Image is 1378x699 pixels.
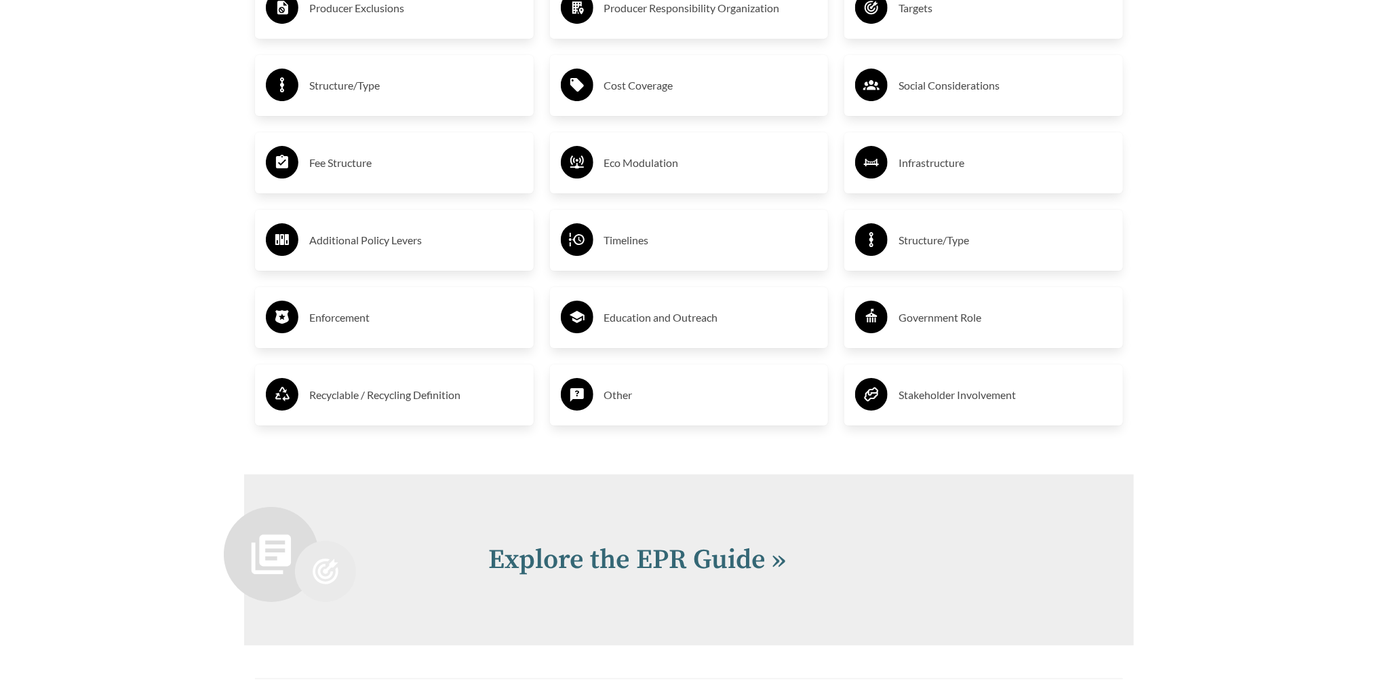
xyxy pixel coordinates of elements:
[899,152,1112,174] h3: Infrastructure
[604,229,818,251] h3: Timelines
[309,152,523,174] h3: Fee Structure
[309,75,523,96] h3: Structure/Type
[899,384,1112,406] h3: Stakeholder Involvement
[604,384,818,406] h3: Other
[899,75,1112,96] h3: Social Considerations
[604,152,818,174] h3: Eco Modulation
[604,307,818,328] h3: Education and Outreach
[899,229,1112,251] h3: Structure/Type
[604,75,818,96] h3: Cost Coverage
[899,307,1112,328] h3: Government Role
[309,307,523,328] h3: Enforcement
[488,543,786,577] a: Explore the EPR Guide »
[309,384,523,406] h3: Recyclable / Recycling Definition
[309,229,523,251] h3: Additional Policy Levers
